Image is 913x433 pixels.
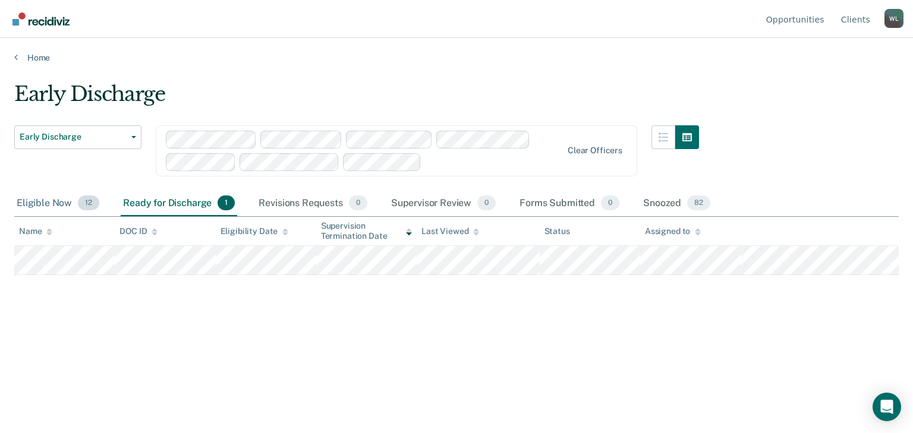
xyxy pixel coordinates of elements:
span: 0 [601,195,619,211]
div: Open Intercom Messenger [873,393,901,421]
span: 1 [218,195,235,211]
div: Ready for Discharge1 [121,191,237,217]
div: Revisions Requests0 [256,191,369,217]
span: 82 [687,195,710,211]
div: Assigned to [645,226,701,236]
div: Status [544,226,570,236]
span: Early Discharge [20,132,127,142]
div: Last Viewed [421,226,479,236]
div: Clear officers [568,146,622,156]
div: Snoozed82 [641,191,713,217]
span: 12 [78,195,99,211]
div: Eligible Now12 [14,191,102,217]
div: Name [19,226,52,236]
a: Home [14,52,899,63]
div: DOC ID [119,226,158,236]
img: Recidiviz [12,12,70,26]
button: Profile dropdown button [884,9,903,28]
span: 0 [477,195,496,211]
div: Forms Submitted0 [517,191,622,217]
div: Early Discharge [14,82,699,116]
div: Eligibility Date [221,226,289,236]
div: Supervisor Review0 [389,191,499,217]
button: Early Discharge [14,125,141,149]
span: 0 [349,195,367,211]
div: W L [884,9,903,28]
div: Supervision Termination Date [321,221,412,241]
